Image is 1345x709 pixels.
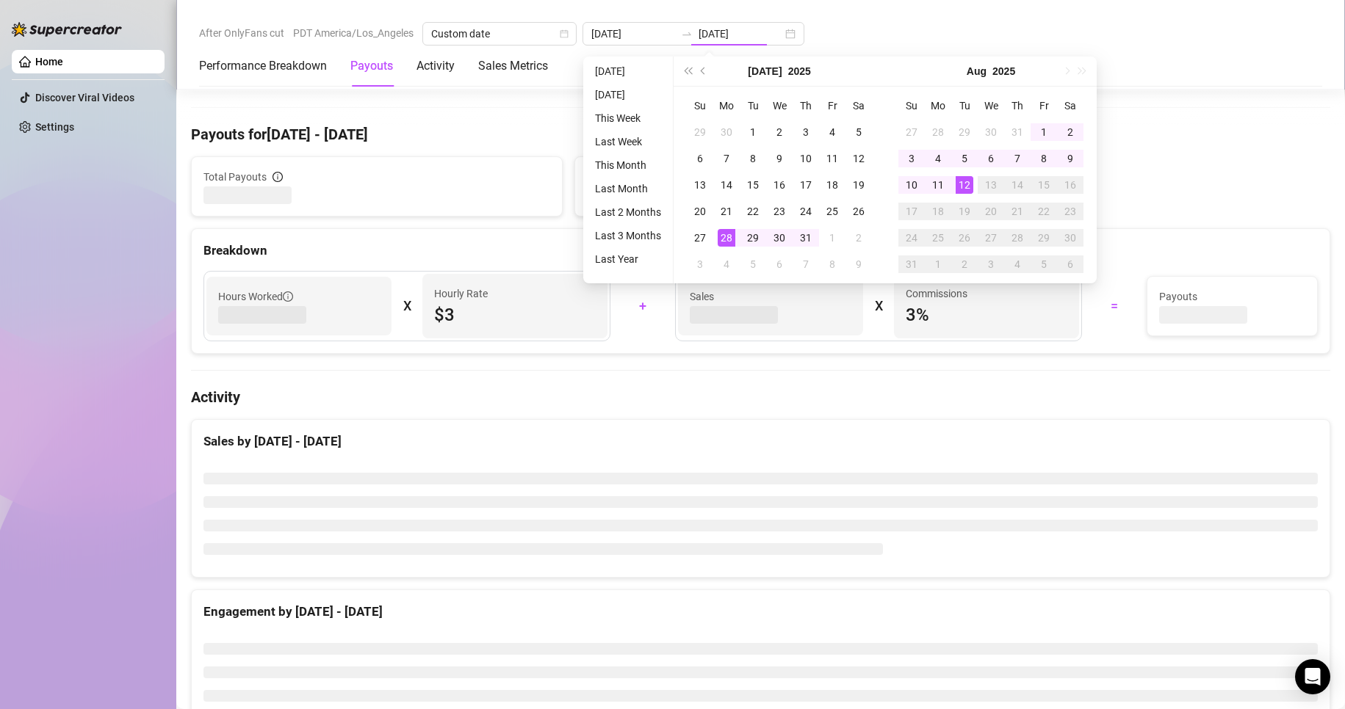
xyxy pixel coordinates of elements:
[191,387,1330,407] h4: Activity
[203,169,267,185] span: Total Payouts
[403,294,411,318] div: X
[1159,288,1305,305] span: Payouts
[293,22,414,44] span: PDT America/Los_Angeles
[906,286,967,302] article: Commissions
[478,57,548,75] div: Sales Metrics
[199,22,284,44] span: After OnlyFans cut
[350,57,393,75] div: Payouts
[35,92,134,103] a: Discover Viral Videos
[218,288,293,305] span: Hours Worked
[273,172,283,182] span: info-circle
[681,28,693,40] span: swap-right
[681,28,693,40] span: to
[591,26,675,42] input: Start date
[431,23,568,45] span: Custom date
[203,241,1318,261] div: Breakdown
[203,602,1318,622] div: Engagement by [DATE] - [DATE]
[1295,659,1330,694] div: Open Intercom Messenger
[203,432,1318,451] div: Sales by [DATE] - [DATE]
[690,288,851,305] span: Sales
[434,303,596,327] span: $3
[35,56,63,68] a: Home
[12,22,122,37] img: logo-BBDzfeDw.svg
[699,26,782,42] input: End date
[875,294,882,318] div: X
[560,29,569,38] span: calendar
[417,57,455,75] div: Activity
[434,286,488,302] article: Hourly Rate
[1091,294,1138,318] div: =
[283,291,293,302] span: info-circle
[191,124,1330,145] h4: Payouts for [DATE] - [DATE]
[906,303,1067,327] span: 3 %
[35,121,74,133] a: Settings
[619,294,666,318] div: +
[587,169,934,185] span: Hours Worked
[199,57,327,75] div: Performance Breakdown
